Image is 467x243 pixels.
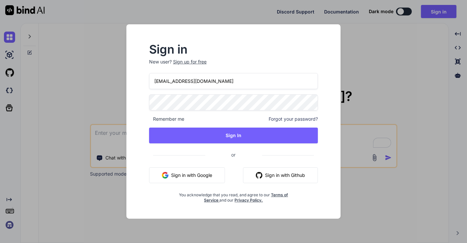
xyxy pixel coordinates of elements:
a: Privacy Policy. [235,198,263,203]
div: Sign up for free [173,59,207,65]
span: Remember me [149,116,184,122]
div: You acknowledge that you read, and agree to our and our [177,188,290,203]
h2: Sign in [149,44,318,55]
a: Terms of Service [204,192,288,203]
span: Forgot your password? [269,116,318,122]
input: Login or Email [149,73,318,89]
button: Sign in with Github [243,167,318,183]
span: or [205,147,262,163]
button: Sign in with Google [149,167,225,183]
p: New user? [149,59,318,73]
button: Sign In [149,128,318,143]
img: google [162,172,168,179]
img: github [256,172,262,179]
